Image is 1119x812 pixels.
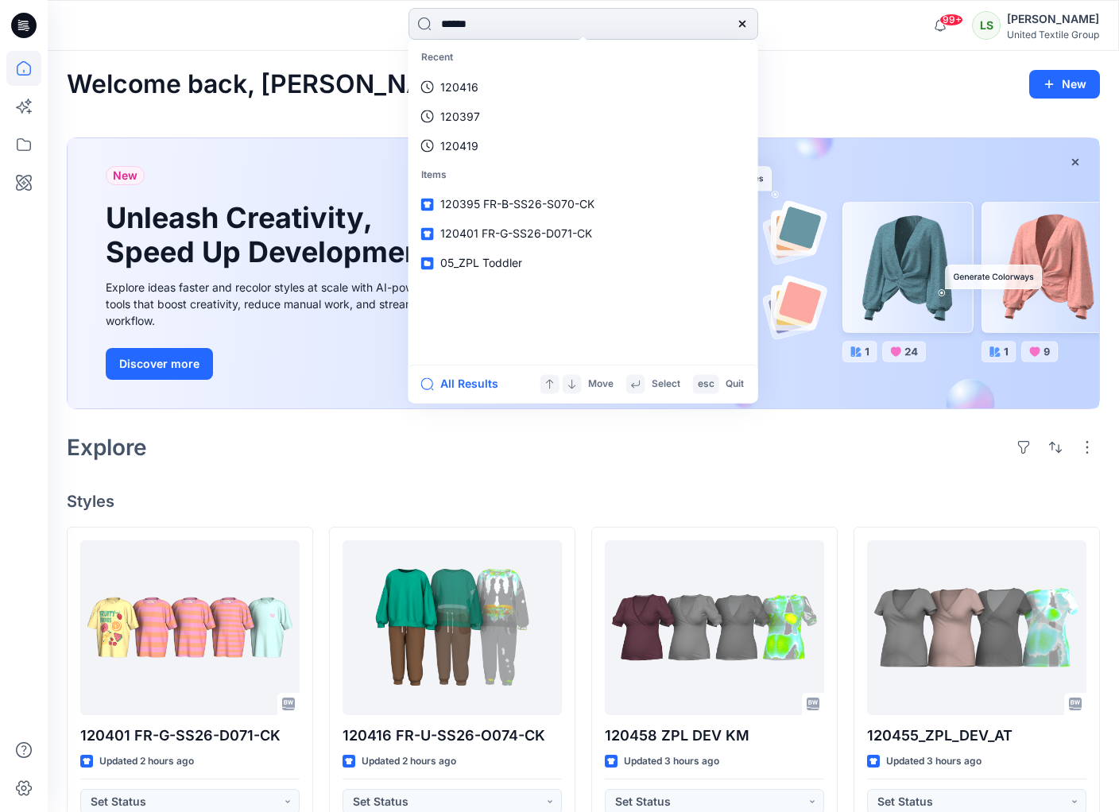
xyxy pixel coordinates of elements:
[605,725,824,747] p: 120458 ZPL DEV KM
[343,725,562,747] p: 120416 FR-U-SS26-O074-CK
[80,725,300,747] p: 120401 FR-G-SS26-D071-CK
[624,753,719,770] p: Updated 3 hours ago
[588,376,614,392] p: Move
[867,540,1086,715] a: 120455_ZPL_DEV_AT
[106,348,463,380] a: Discover more
[886,753,982,770] p: Updated 3 hours ago
[1029,70,1100,99] button: New
[113,166,137,185] span: New
[412,43,755,72] p: Recent
[1007,29,1099,41] div: United Textile Group
[939,14,963,26] span: 99+
[106,201,439,269] h1: Unleash Creativity, Speed Up Development
[106,279,463,329] div: Explore ideas faster and recolor styles at scale with AI-powered tools that boost creativity, red...
[99,753,194,770] p: Updated 2 hours ago
[106,348,213,380] button: Discover more
[412,72,755,102] a: 120416
[867,725,1086,747] p: 120455_ZPL_DEV_AT
[67,435,147,460] h2: Explore
[362,753,456,770] p: Updated 2 hours ago
[440,227,592,241] span: 120401 FR-G-SS26-D071-CK
[440,108,480,125] p: 120397
[412,249,755,278] a: 05_ZPL Toddler
[80,540,300,715] a: 120401 FR-G-SS26-D071-CK
[412,131,755,160] a: 120419
[652,376,680,392] p: Select
[343,540,562,715] a: 120416 FR-U-SS26-O074-CK
[412,190,755,219] a: 120395 FR-B-SS26-S070-CK
[726,376,744,392] p: Quit
[440,137,478,154] p: 120419
[412,160,755,190] p: Items
[698,376,714,392] p: esc
[67,492,1100,511] h4: Styles
[440,257,522,270] span: 05_ZPL Toddler
[421,374,509,393] button: All Results
[972,11,1001,40] div: LS
[440,79,478,95] p: 120416
[1007,10,1099,29] div: [PERSON_NAME]
[412,102,755,131] a: 120397
[412,219,755,249] a: 120401 FR-G-SS26-D071-CK
[440,198,594,211] span: 120395 FR-B-SS26-S070-CK
[605,540,824,715] a: 120458 ZPL DEV KM
[67,70,473,99] h2: Welcome back, [PERSON_NAME]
